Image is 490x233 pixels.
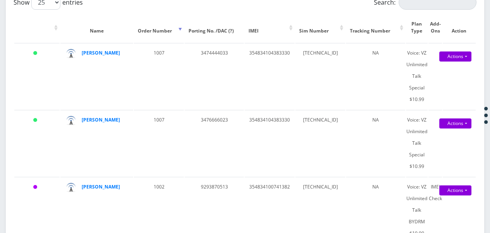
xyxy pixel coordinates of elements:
td: 1007 [134,43,184,109]
a: [PERSON_NAME] [82,50,120,56]
th: Plan Type [406,13,428,42]
td: NA [346,110,405,176]
td: 1007 [134,110,184,176]
td: 3476666023 [185,110,244,176]
td: [TECHNICAL_ID] [295,43,345,109]
td: NA [346,43,405,109]
td: 354834104383330 [245,43,295,109]
a: [PERSON_NAME] [82,116,120,123]
th: IMEI: activate to sort column ascending [245,13,295,42]
a: Actions [439,51,471,62]
div: Voice: VZ Unlimited Talk Special $10.99 [406,47,428,105]
td: [TECHNICAL_ID] [295,110,345,176]
th: Tracking Number: activate to sort column ascending [346,13,405,42]
th: Name [60,13,133,42]
td: 354834104383330 [245,110,295,176]
th: Add-Ons [428,13,442,42]
th: : activate to sort column ascending [14,13,60,42]
a: Actions [439,118,471,128]
th: Porting No. /DAC (?) [185,13,244,42]
th: Action [443,13,476,42]
a: Actions [439,185,471,195]
th: Order Number: activate to sort column ascending [134,13,184,42]
a: [PERSON_NAME] [82,183,120,190]
div: Voice: VZ Unlimited Talk Special $10.99 [406,114,428,172]
td: 3474444033 [185,43,244,109]
th: Sim Number: activate to sort column ascending [295,13,345,42]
